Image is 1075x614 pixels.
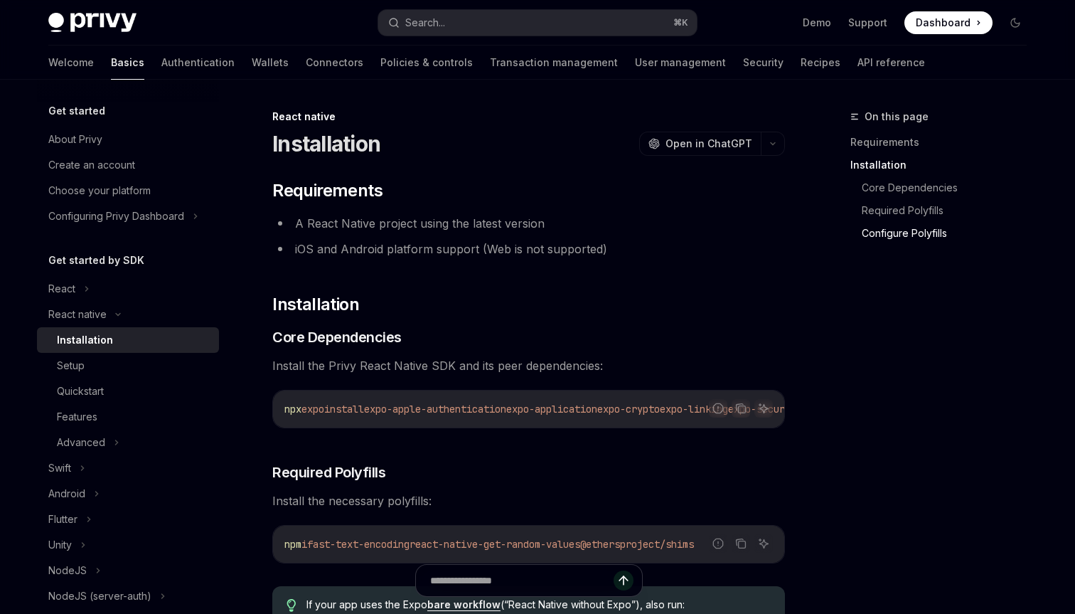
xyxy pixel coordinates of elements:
span: Installation [272,293,359,316]
a: Installation [37,327,219,353]
a: Transaction management [490,46,618,80]
span: Dashboard [916,16,970,30]
li: iOS and Android platform support (Web is not supported) [272,239,785,259]
span: Open in ChatGPT [665,137,752,151]
a: Create an account [37,152,219,178]
span: react-native-get-random-values [410,538,580,551]
a: Core Dependencies [862,176,1038,199]
h1: Installation [272,131,380,157]
span: Core Dependencies [272,327,402,347]
a: User management [635,46,726,80]
a: Connectors [306,46,363,80]
div: Configuring Privy Dashboard [48,208,184,225]
span: i [301,538,307,551]
a: Requirements [850,131,1038,154]
button: Report incorrect code [709,399,727,418]
a: API reference [857,46,925,80]
div: Setup [57,357,85,374]
button: Ask AI [754,399,773,418]
span: Required Polyfills [272,462,385,482]
img: dark logo [48,13,137,33]
button: Search...⌘K [378,10,697,36]
a: Authentication [161,46,235,80]
a: Recipes [801,46,840,80]
h5: Get started [48,102,105,120]
span: expo-linking [660,403,728,415]
span: expo-apple-authentication [364,403,506,415]
button: Toggle dark mode [1004,11,1027,34]
div: Swift [48,460,71,477]
div: Android [48,485,85,502]
span: expo-crypto [597,403,660,415]
div: Quickstart [57,383,104,400]
span: Requirements [272,179,383,202]
span: @ethersproject/shims [580,538,694,551]
button: Open in ChatGPT [639,132,761,156]
div: Choose your platform [48,182,151,199]
div: About Privy [48,131,102,148]
div: NodeJS [48,562,87,579]
div: Search... [405,14,445,31]
div: React [48,280,75,297]
button: Copy the contents from the code block [732,399,750,418]
div: NodeJS (server-auth) [48,588,151,605]
span: fast-text-encoding [307,538,410,551]
a: Support [848,16,887,30]
div: Unity [48,536,72,554]
button: Send message [614,571,633,591]
div: Installation [57,332,113,349]
div: React native [272,110,785,124]
div: Flutter [48,511,77,528]
span: On this page [865,108,929,125]
a: Setup [37,353,219,379]
span: npm [284,538,301,551]
a: Policies & controls [380,46,473,80]
a: Quickstart [37,379,219,404]
span: expo [301,403,324,415]
span: ⌘ K [673,17,688,28]
a: Choose your platform [37,178,219,203]
div: Advanced [57,434,105,451]
a: Demo [803,16,831,30]
div: Features [57,408,97,425]
span: install [324,403,364,415]
a: About Privy [37,127,219,152]
span: npx [284,403,301,415]
a: Welcome [48,46,94,80]
a: Features [37,404,219,430]
h5: Get started by SDK [48,252,144,269]
div: React native [48,306,107,323]
a: Dashboard [904,11,993,34]
button: Ask AI [754,534,773,553]
li: A React Native project using the latest version [272,213,785,233]
button: Report incorrect code [709,534,727,553]
div: Create an account [48,157,135,174]
a: Installation [850,154,1038,176]
a: Wallets [252,46,289,80]
a: Required Polyfills [862,199,1038,222]
span: expo-secure-store [728,403,825,415]
a: Security [743,46,783,80]
a: Configure Polyfills [862,222,1038,245]
button: Copy the contents from the code block [732,534,750,553]
span: expo-application [506,403,597,415]
span: Install the Privy React Native SDK and its peer dependencies: [272,356,785,376]
span: Install the necessary polyfills: [272,491,785,511]
a: Basics [111,46,144,80]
